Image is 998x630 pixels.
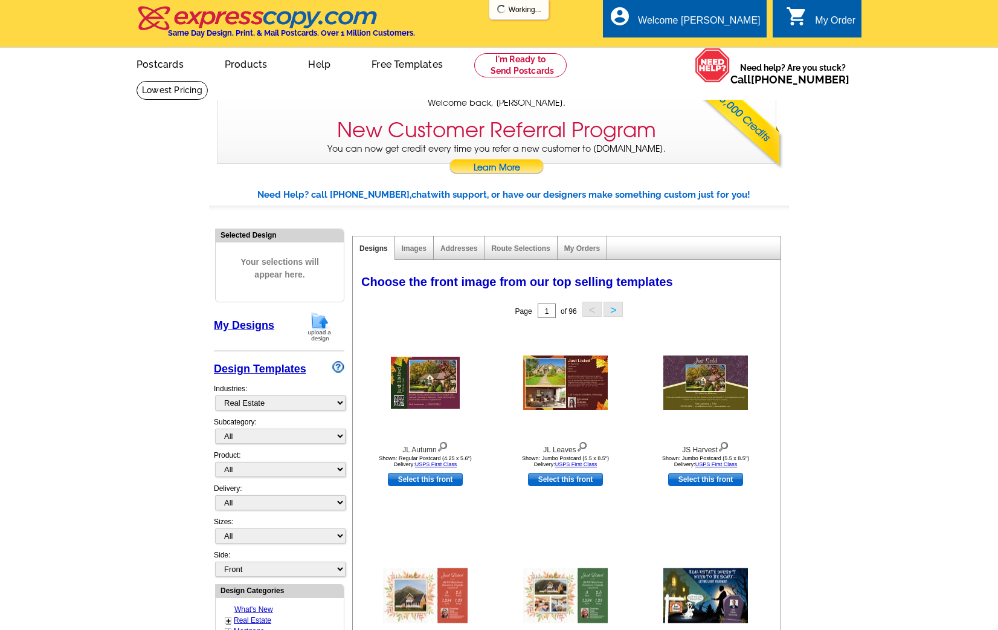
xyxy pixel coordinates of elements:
[388,473,463,486] a: use this design
[214,483,344,516] div: Delivery:
[216,585,344,596] div: Design Categories
[332,361,344,373] img: design-wizard-help-icon.png
[730,62,855,86] span: Need help? Are you stuck?
[361,275,673,288] span: Choose the front image from our top selling templates
[638,15,760,32] div: Welcome [PERSON_NAME]
[359,455,492,467] div: Shown: Regular Postcard (4.25 x 5.6") Delivery:
[214,417,344,450] div: Subcategory:
[214,516,344,550] div: Sizes:
[491,244,550,253] a: Route Selections
[289,49,350,77] a: Help
[786,13,855,28] a: shopping_cart My Order
[582,302,602,317] button: <
[663,568,748,623] img: Halloween Light M
[718,439,729,452] img: view design details
[555,461,597,467] a: USPS First Class
[257,188,789,202] div: Need Help? call [PHONE_NUMBER], with support, or have our designers make something custom just fo...
[205,49,287,77] a: Products
[337,118,656,143] h3: New Customer Referral Program
[214,377,344,417] div: Industries:
[234,616,271,625] a: Real Estate
[576,439,588,452] img: view design details
[523,568,608,623] img: Three Pic Fall
[383,568,468,623] img: One Pic Fall
[499,455,632,467] div: Shown: Jumbo Postcard (5.5 x 8.5") Delivery:
[695,48,730,83] img: help
[234,605,273,614] a: What's New
[639,439,772,455] div: JS Harvest
[359,244,388,253] a: Designs
[304,311,335,342] img: upload-design
[428,97,565,109] span: Welcome back, [PERSON_NAME].
[786,5,808,27] i: shopping_cart
[214,450,344,483] div: Product:
[214,319,274,331] a: My Designs
[391,357,460,409] img: JL Autumn
[168,28,415,37] h4: Same Day Design, Print, & Mail Postcards. Over 1 Million Customers.
[217,143,776,177] p: You can now get credit every time you refer a new customer to [DOMAIN_NAME].
[440,244,477,253] a: Addresses
[751,73,849,86] a: [PHONE_NUMBER]
[668,473,743,486] a: use this design
[523,356,608,410] img: JL Leaves
[437,439,448,452] img: view design details
[415,461,457,467] a: USPS First Class
[117,49,203,77] a: Postcards
[214,550,344,578] div: Side:
[528,473,603,486] a: use this design
[214,363,306,375] a: Design Templates
[225,244,335,293] span: Your selections will appear here.
[497,4,506,14] img: loading...
[499,439,632,455] div: JL Leaves
[137,15,415,37] a: Same Day Design, Print, & Mail Postcards. Over 1 Million Customers.
[604,302,623,317] button: >
[730,73,849,86] span: Call
[815,15,855,32] div: My Order
[639,455,772,467] div: Shown: Jumbo Postcard (5.5 x 8.5") Delivery:
[402,244,427,253] a: Images
[663,356,748,410] img: JS Harvest
[561,307,577,316] span: of 96
[216,229,344,241] div: Selected Design
[449,159,544,177] a: Learn More
[564,244,600,253] a: My Orders
[609,5,631,27] i: account_circle
[352,49,462,77] a: Free Templates
[359,439,492,455] div: JL Autumn
[226,616,231,626] a: +
[411,189,431,200] span: chat
[515,307,532,316] span: Page
[695,461,738,467] a: USPS First Class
